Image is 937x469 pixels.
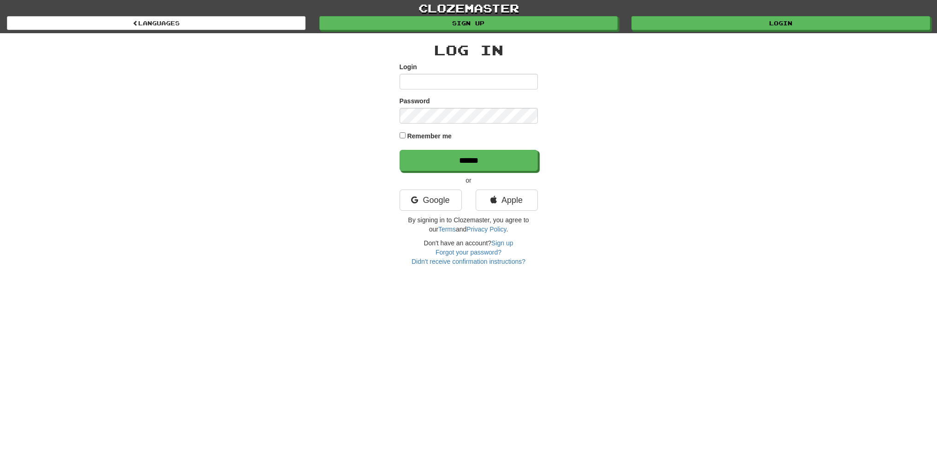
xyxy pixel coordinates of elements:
a: Sign up [319,16,618,30]
p: By signing in to Clozemaster, you agree to our and . [400,215,538,234]
div: Don't have an account? [400,238,538,266]
label: Remember me [407,131,452,141]
a: Terms [438,226,456,233]
a: Didn't receive confirmation instructions? [412,258,525,265]
a: Apple [476,190,538,211]
a: Login [631,16,930,30]
label: Login [400,62,417,71]
a: Google [400,190,462,211]
a: Sign up [491,239,513,247]
p: or [400,176,538,185]
a: Forgot your password? [436,249,501,256]
a: Privacy Policy [466,226,506,233]
a: Languages [7,16,306,30]
h2: Log In [400,42,538,58]
label: Password [400,96,430,106]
